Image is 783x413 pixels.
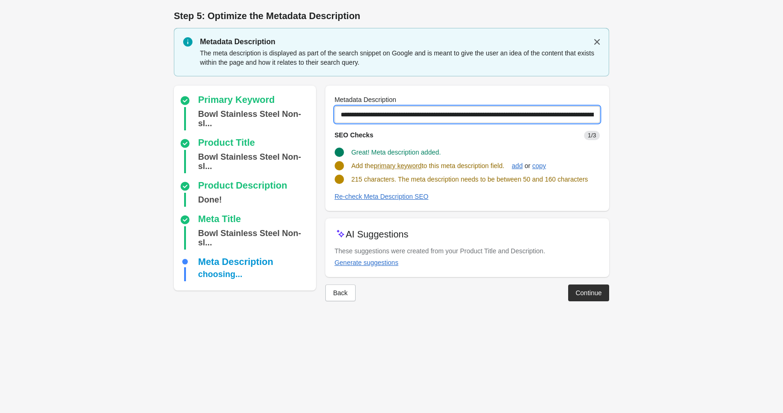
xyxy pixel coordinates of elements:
[325,284,356,301] button: Back
[198,95,275,106] div: Primary Keyword
[335,259,398,266] div: Generate suggestions
[374,161,422,170] span: primary keyword
[198,214,241,225] div: Meta Title
[198,226,312,250] div: Bowl Stainless Steel Non-slip 20cm/1.73l
[198,107,312,130] div: Bowl Stainless Steel Non-slip 20cm/1.73l
[576,289,602,297] div: Continue
[174,9,609,22] h1: Step 5: Optimize the Metadata Description
[331,254,402,271] button: Generate suggestions
[200,49,594,66] span: The meta description is displayed as part of the search snippet on Google and is meant to give th...
[346,228,409,241] p: AI Suggestions
[335,131,373,139] span: SEO Checks
[529,157,550,174] button: copy
[200,36,600,47] p: Metadata Description
[335,193,429,200] div: Re-check Meta Description SEO
[198,267,242,281] div: choosing...
[568,284,609,301] button: Continue
[198,193,222,207] div: Done!
[522,161,532,170] span: or
[532,162,546,169] div: copy
[512,162,522,169] div: add
[198,138,255,149] div: Product Title
[351,162,504,169] span: Add the to this meta description field.
[198,150,312,173] div: Bowl Stainless Steel Non-slip 20cm/1.73l
[331,188,433,205] button: Re-check Meta Description SEO
[351,149,441,156] span: Great! Meta description added.
[335,95,396,104] label: Metadata Description
[333,289,348,297] div: Back
[584,131,600,140] span: 1/3
[508,157,526,174] button: add
[198,181,287,192] div: Product Description
[335,247,545,255] span: These suggestions were created from your Product Title and Description.
[351,176,588,183] span: 215 characters. The meta description needs to be between 50 and 160 characters
[198,257,273,266] div: Meta Description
